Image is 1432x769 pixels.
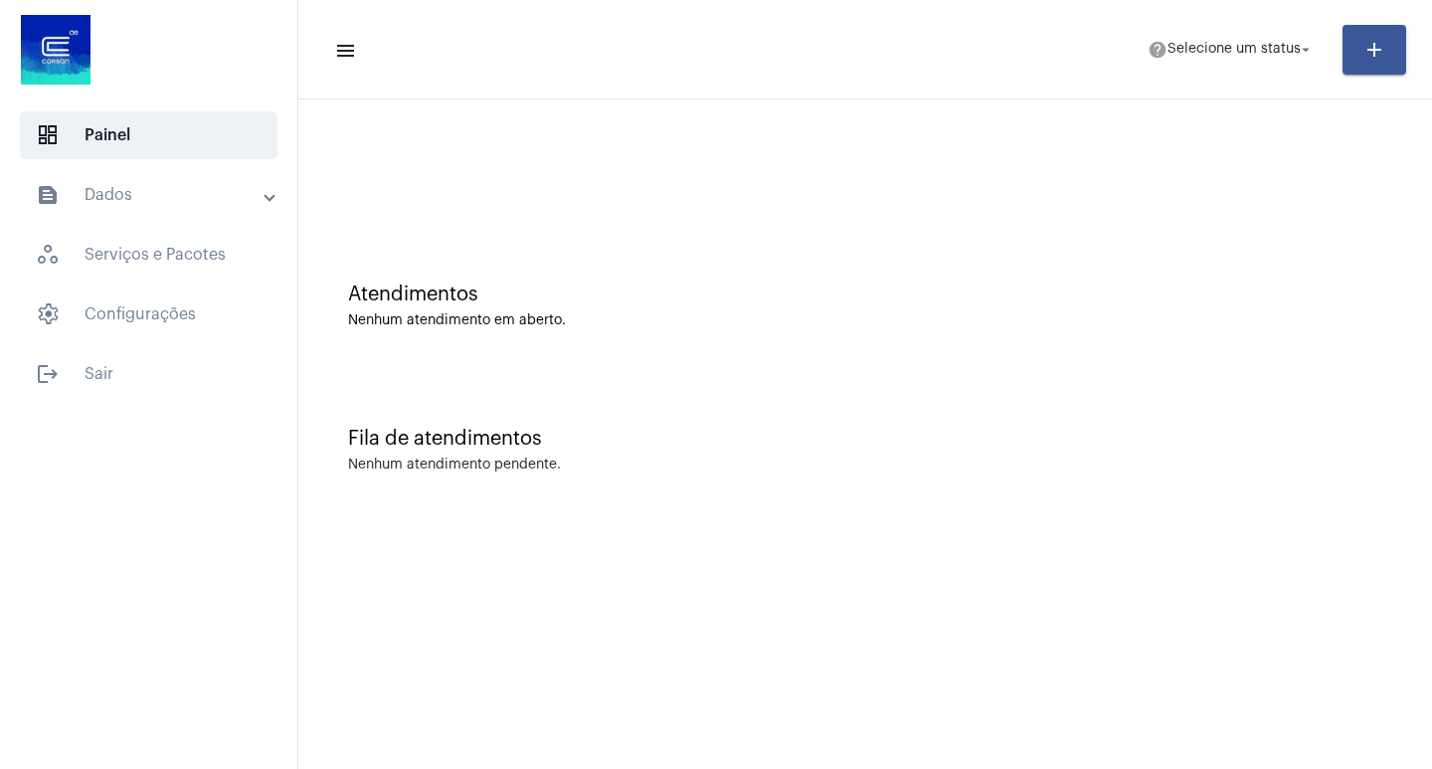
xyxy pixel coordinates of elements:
[20,350,277,398] span: Sair
[348,313,1382,328] div: Nenhum atendimento em aberto.
[20,290,277,338] span: Configurações
[36,183,60,207] mat-icon: sidenav icon
[348,284,1382,305] div: Atendimentos
[1167,43,1301,57] span: Selecione um status
[1362,38,1386,62] mat-icon: add
[36,302,60,326] span: sidenav icon
[20,231,277,279] span: Serviços e Pacotes
[1148,40,1167,60] mat-icon: help
[1136,30,1327,70] button: Selecione um status
[334,39,354,63] mat-icon: sidenav icon
[348,428,1382,450] div: Fila de atendimentos
[36,123,60,147] span: sidenav icon
[16,10,95,90] img: d4669ae0-8c07-2337-4f67-34b0df7f5ae4.jpeg
[12,171,297,219] mat-expansion-panel-header: sidenav iconDados
[348,458,561,473] div: Nenhum atendimento pendente.
[36,243,60,267] span: sidenav icon
[36,362,60,386] mat-icon: sidenav icon
[20,111,277,159] span: Painel
[1297,41,1315,59] mat-icon: arrow_drop_down
[36,183,266,207] mat-panel-title: Dados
